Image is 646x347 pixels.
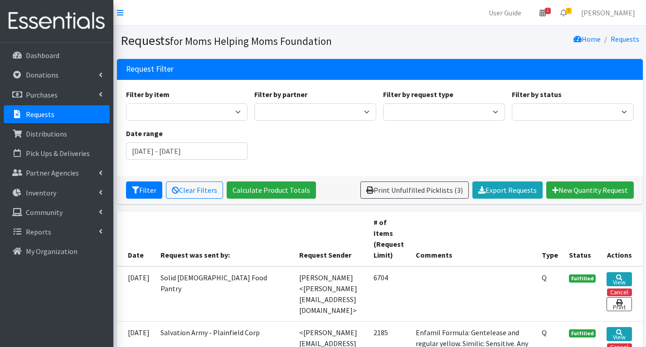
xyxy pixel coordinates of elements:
[368,266,410,322] td: 6704
[4,66,110,84] a: Donations
[26,168,79,177] p: Partner Agencies
[126,142,248,160] input: January 1, 2011 - December 31, 2011
[26,227,51,236] p: Reports
[536,211,563,266] th: Type
[410,211,536,266] th: Comments
[26,90,58,99] p: Purchases
[26,110,54,119] p: Requests
[601,211,642,266] th: Actions
[4,184,110,202] a: Inventory
[4,86,110,104] a: Purchases
[26,129,67,138] p: Distributions
[126,64,174,74] h3: Request Filter
[26,149,90,158] p: Pick Ups & Deliveries
[569,329,596,337] span: Fulfilled
[607,288,632,296] button: Cancel
[512,89,562,100] label: Filter by status
[607,272,631,286] a: View
[532,4,553,22] a: 1
[121,33,377,49] h1: Requests
[227,181,316,199] a: Calculate Product Totals
[26,247,78,256] p: My Organization
[26,208,63,217] p: Community
[566,8,572,14] span: 2
[4,242,110,260] a: My Organization
[542,328,547,337] abbr: Quantity
[360,181,469,199] a: Print Unfulfilled Picklists (3)
[26,188,56,197] p: Inventory
[573,34,601,44] a: Home
[574,4,642,22] a: [PERSON_NAME]
[126,181,162,199] button: Filter
[563,211,602,266] th: Status
[4,164,110,182] a: Partner Agencies
[254,89,307,100] label: Filter by partner
[368,211,410,266] th: # of Items (Request Limit)
[4,46,110,64] a: Dashboard
[611,34,639,44] a: Requests
[294,266,369,322] td: [PERSON_NAME] <[PERSON_NAME][EMAIL_ADDRESS][DOMAIN_NAME]>
[126,128,163,139] label: Date range
[4,125,110,143] a: Distributions
[472,181,543,199] a: Export Requests
[4,105,110,123] a: Requests
[117,211,155,266] th: Date
[481,4,529,22] a: User Guide
[26,51,59,60] p: Dashboard
[383,89,453,100] label: Filter by request type
[542,273,547,282] abbr: Quantity
[546,181,634,199] a: New Quantity Request
[155,266,294,322] td: Solid [DEMOGRAPHIC_DATA] Food Pantry
[170,34,332,48] small: for Moms Helping Moms Foundation
[126,89,170,100] label: Filter by item
[117,266,155,322] td: [DATE]
[294,211,369,266] th: Request Sender
[4,144,110,162] a: Pick Ups & Deliveries
[155,211,294,266] th: Request was sent by:
[607,327,631,341] a: View
[4,203,110,221] a: Community
[553,4,574,22] a: 2
[4,223,110,241] a: Reports
[26,70,58,79] p: Donations
[607,297,631,311] a: Print
[166,181,223,199] a: Clear Filters
[569,274,596,283] span: Fulfilled
[4,6,110,36] img: HumanEssentials
[545,8,551,14] span: 1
